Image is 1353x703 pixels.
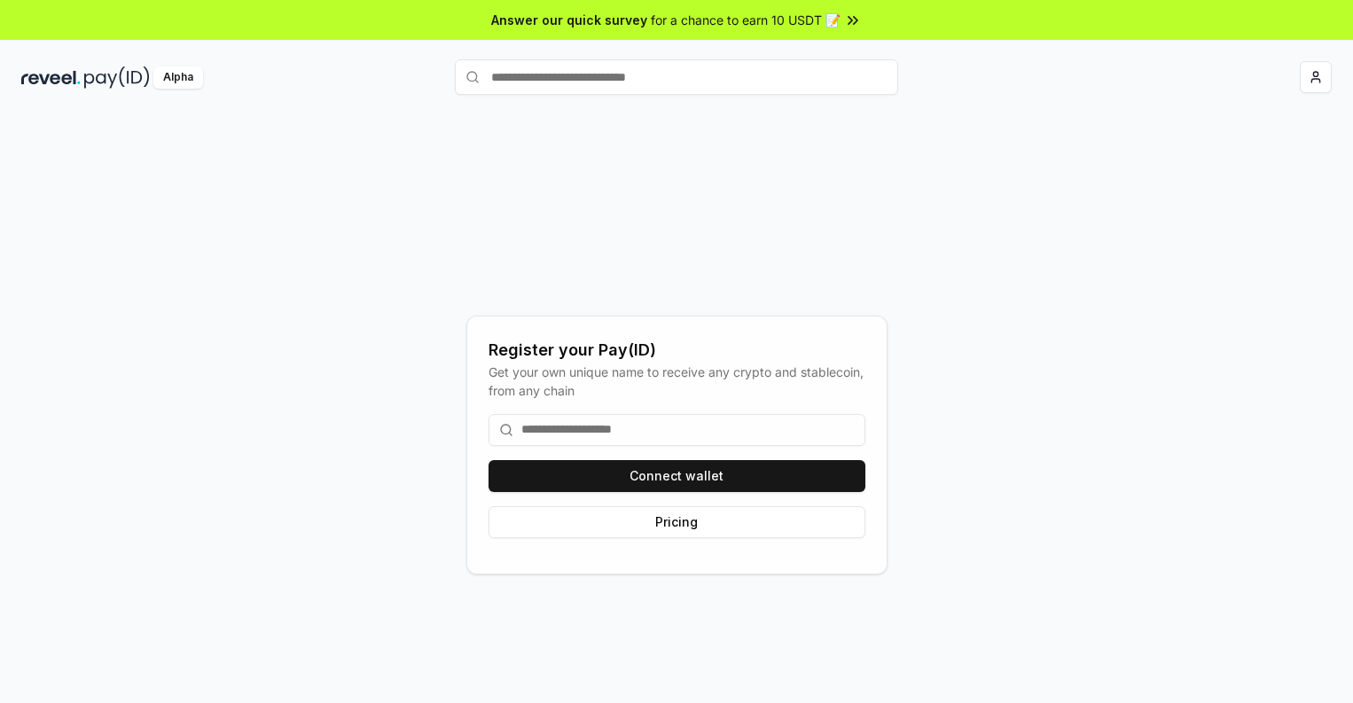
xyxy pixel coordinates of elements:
span: Answer our quick survey [491,11,647,29]
div: Register your Pay(ID) [489,338,865,363]
span: for a chance to earn 10 USDT 📝 [651,11,841,29]
div: Alpha [153,66,203,89]
img: reveel_dark [21,66,81,89]
button: Pricing [489,506,865,538]
img: pay_id [84,66,150,89]
div: Get your own unique name to receive any crypto and stablecoin, from any chain [489,363,865,400]
button: Connect wallet [489,460,865,492]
